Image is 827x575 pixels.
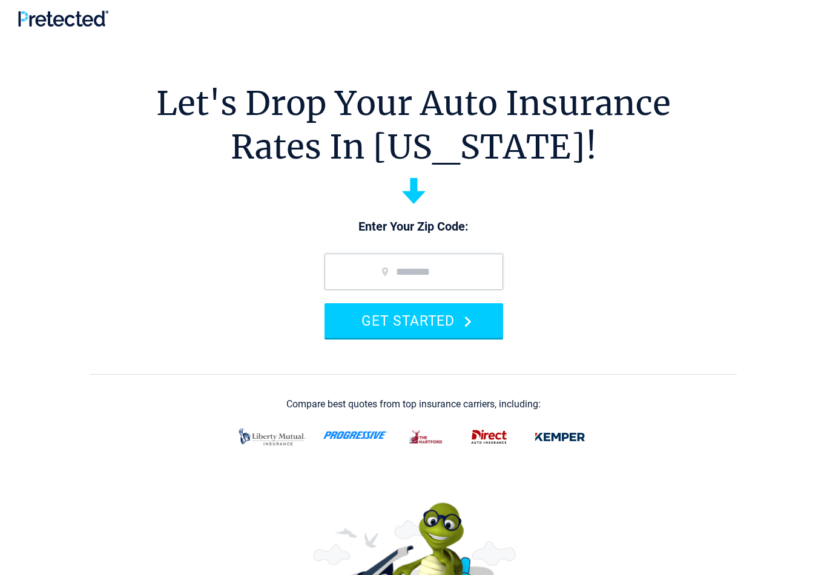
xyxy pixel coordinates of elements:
img: thehartford [403,424,450,450]
input: zip code [325,254,503,290]
h1: Let's Drop Your Auto Insurance Rates In [US_STATE]! [156,82,671,169]
img: liberty [236,422,309,452]
img: kemper [528,424,592,450]
p: Enter Your Zip Code: [312,218,515,235]
img: Pretected Logo [18,10,108,27]
img: progressive [323,431,388,439]
button: GET STARTED [325,303,503,338]
div: Compare best quotes from top insurance carriers, including: [286,399,541,410]
img: direct [465,424,513,450]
